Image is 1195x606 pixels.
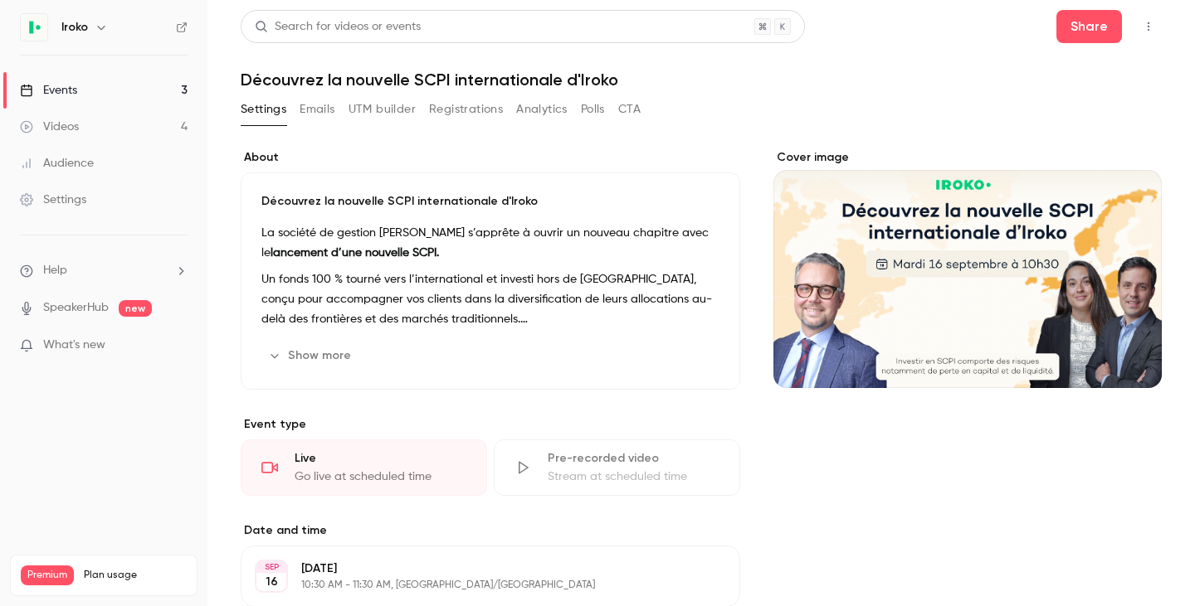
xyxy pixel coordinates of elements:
[241,439,487,496] div: LiveGo live at scheduled time
[261,223,719,263] p: La société de gestion [PERSON_NAME] s’apprête à ouvrir un nouveau chapitre avec le
[20,82,77,99] div: Events
[494,439,740,496] div: Pre-recorded videoStream at scheduled time
[429,96,503,123] button: Registrations
[21,14,47,41] img: Iroko
[241,70,1162,90] h1: Découvrez la nouvelle SCPI internationale d'Iroko
[548,450,719,467] div: Pre-recorded video
[255,18,421,36] div: Search for videos or events
[241,416,740,433] p: Event type
[301,560,652,577] p: [DATE]
[241,149,740,166] label: About
[119,300,152,317] span: new
[43,262,67,279] span: Help
[271,247,439,259] strong: lancement d’une nouvelle SCPI.
[84,569,187,582] span: Plan usage
[295,450,466,467] div: Live
[43,337,105,354] span: What's new
[266,574,278,590] p: 16
[1056,10,1122,43] button: Share
[295,468,466,485] div: Go live at scheduled time
[20,119,79,135] div: Videos
[61,19,88,36] h6: Iroko
[20,155,94,172] div: Audience
[261,193,719,210] p: Découvrez la nouvelle SCPI internationale d'Iroko
[516,96,568,123] button: Analytics
[256,561,286,573] div: SEP
[261,269,719,329] p: Un fonds 100 % tourné vers l’international et investi hors de [GEOGRAPHIC_DATA], conçu pour accom...
[168,338,188,353] iframe: Noticeable Trigger
[43,299,109,317] a: SpeakerHub
[241,522,740,539] label: Date and time
[548,468,719,485] div: Stream at scheduled time
[773,149,1162,388] section: Cover image
[301,579,652,592] p: 10:30 AM - 11:30 AM, [GEOGRAPHIC_DATA]/[GEOGRAPHIC_DATA]
[21,565,74,585] span: Premium
[20,191,86,208] div: Settings
[773,149,1162,166] label: Cover image
[20,262,188,279] li: help-dropdown-opener
[581,96,605,123] button: Polls
[618,96,641,123] button: CTA
[300,96,334,123] button: Emails
[241,96,286,123] button: Settings
[349,96,416,123] button: UTM builder
[261,342,361,369] button: Show more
